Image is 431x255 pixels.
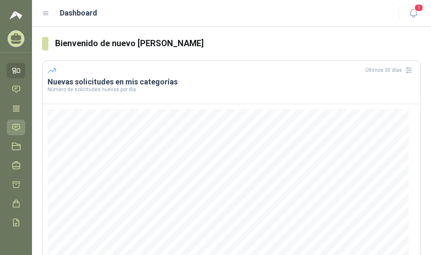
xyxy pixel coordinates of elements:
[55,37,421,50] h3: Bienvenido de nuevo [PERSON_NAME]
[406,6,421,21] button: 1
[60,7,97,19] h1: Dashboard
[48,87,415,92] p: Número de solicitudes nuevas por día
[414,4,423,12] span: 1
[10,10,22,20] img: Logo peakr
[48,77,415,87] h3: Nuevas solicitudes en mis categorías
[365,63,415,77] div: Últimos 30 días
